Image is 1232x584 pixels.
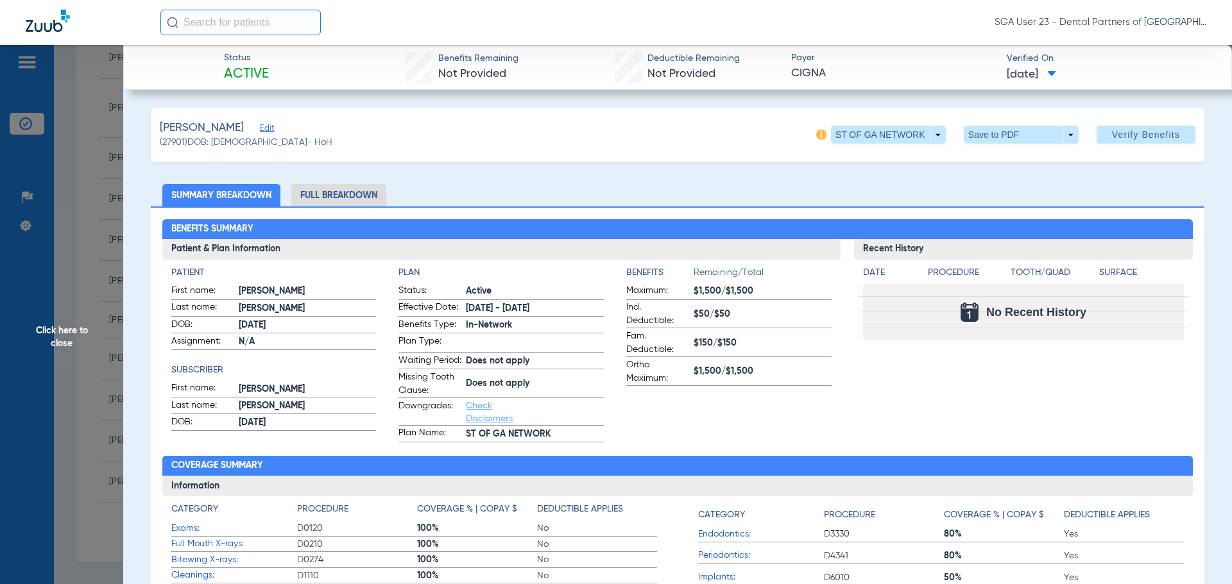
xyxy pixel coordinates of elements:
[791,51,996,65] span: Payer
[398,335,461,352] span: Plan Type:
[831,126,946,144] button: ST OF GA NETWORK
[694,365,832,378] span: $1,500/$1,500
[944,571,1064,584] span: 50%
[466,319,604,332] span: In-Network
[171,399,234,414] span: Last name:
[466,355,604,368] span: Does not apply
[824,503,944,526] app-breakdown-title: Procedure
[162,184,280,206] li: Summary Breakdown
[398,318,461,333] span: Benefits Type:
[626,330,689,356] span: Fam. Deductible:
[438,68,506,79] span: Not Provided
[297,503,348,516] h4: Procedure
[171,363,377,377] h4: Subscriber
[1007,52,1211,65] span: Verified On
[438,52,518,65] span: Benefits Remaining
[995,16,1206,29] span: SGA User 23 - Dental Partners of [GEOGRAPHIC_DATA]-JESUP
[160,10,321,35] input: Search for patients
[626,301,689,328] span: Ind. Deductible:
[297,538,417,551] span: D0210
[398,399,461,425] span: Downgrades:
[162,476,1193,496] h3: Information
[647,68,715,79] span: Not Provided
[398,354,461,369] span: Waiting Period:
[291,184,386,206] li: Full Breakdown
[160,136,332,149] span: (27901) DOB: [DEMOGRAPHIC_DATA] - HoH
[824,508,875,522] h4: Procedure
[26,10,70,32] img: Zuub Logo
[171,522,297,535] span: Exams:
[698,571,824,584] span: Implants:
[162,456,1193,476] h2: Coverage Summary
[239,302,377,315] span: [PERSON_NAME]
[417,538,537,551] span: 100%
[466,377,604,390] span: Does not apply
[239,335,377,349] span: N/A
[537,569,657,582] span: No
[1011,266,1095,279] h4: Tooth/Quad
[398,371,461,397] span: Missing Tooth Clause:
[863,266,917,279] h4: Date
[626,284,689,299] span: Maximum:
[694,285,832,298] span: $1,500/$1,500
[1168,522,1232,584] iframe: Chat Widget
[698,528,824,541] span: Endodontics:
[260,124,271,136] span: Edit
[171,503,218,516] h4: Category
[239,319,377,332] span: [DATE]
[961,303,979,322] img: Calendar
[171,335,234,350] span: Assignment:
[863,266,917,284] app-breakdown-title: Date
[297,522,417,535] span: D0120
[816,129,826,140] img: info-icon
[224,65,269,83] span: Active
[466,428,604,441] span: ST OF GA NETWORK
[944,549,1064,562] span: 80%
[239,399,377,413] span: [PERSON_NAME]
[537,553,657,566] span: No
[964,126,1079,144] button: Save to PDF
[297,553,417,566] span: D0274
[694,266,832,284] span: Remaining/Total
[239,416,377,430] span: [DATE]
[417,522,537,535] span: 100%
[1112,129,1180,140] span: Verify Benefits
[171,301,234,316] span: Last name:
[1099,266,1184,279] h4: Surface
[224,51,269,65] span: Status
[160,120,244,136] span: [PERSON_NAME]
[417,569,537,582] span: 100%
[1064,503,1184,526] app-breakdown-title: Deductible Applies
[466,285,604,298] span: Active
[986,306,1086,319] span: No Recent History
[626,266,694,284] app-breakdown-title: Benefits
[824,571,944,584] span: D6010
[791,65,996,81] span: CIGNA
[398,426,461,442] span: Plan Name:
[171,569,297,582] span: Cleanings:
[398,284,461,299] span: Status:
[167,17,178,28] img: Search Icon
[537,503,623,516] h4: Deductible Applies
[171,415,234,431] span: DOB:
[417,503,517,516] h4: Coverage % | Copay $
[694,337,832,350] span: $150/$150
[537,538,657,551] span: No
[466,302,604,315] span: [DATE] - [DATE]
[171,537,297,551] span: Full Mouth X-rays:
[1097,126,1195,144] button: Verify Benefits
[466,401,513,423] a: Check Disclaimers
[297,503,417,521] app-breakdown-title: Procedure
[694,308,832,321] span: $50/$50
[398,266,604,279] h4: Plan
[537,522,657,535] span: No
[928,266,1006,279] h4: Procedure
[1064,549,1184,562] span: Yes
[1007,67,1056,83] span: [DATE]
[537,503,657,521] app-breakdown-title: Deductible Applies
[417,503,537,521] app-breakdown-title: Coverage % | Copay $
[171,284,234,299] span: First name:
